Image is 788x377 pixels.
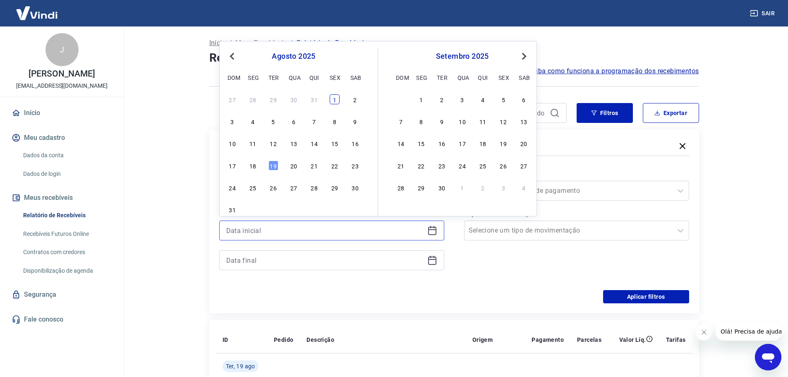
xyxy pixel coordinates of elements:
[350,138,360,148] div: Choose sábado, 16 de agosto de 2025
[437,72,447,82] div: ter
[416,116,426,126] div: Choose segunda-feira, 8 de setembro de 2025
[248,94,258,104] div: Choose segunda-feira, 28 de julho de 2025
[350,161,360,170] div: Choose sábado, 23 de agosto de 2025
[309,204,319,214] div: Choose quinta-feira, 4 de setembro de 2025
[437,161,447,170] div: Choose terça-feira, 23 de setembro de 2025
[603,290,689,303] button: Aplicar filtros
[29,70,95,78] p: [PERSON_NAME]
[437,138,447,148] div: Choose terça-feira, 16 de setembro de 2025
[330,116,340,126] div: Choose sexta-feira, 8 de agosto de 2025
[396,94,406,104] div: Choose domingo, 31 de agosto de 2025
[437,182,447,192] div: Choose terça-feira, 30 de setembro de 2025
[416,138,426,148] div: Choose segunda-feira, 15 de setembro de 2025
[416,94,426,104] div: Choose segunda-feira, 1 de setembro de 2025
[228,72,237,82] div: dom
[619,336,646,344] p: Valor Líq.
[519,94,529,104] div: Choose sábado, 6 de setembro de 2025
[289,182,299,192] div: Choose quarta-feira, 27 de agosto de 2025
[350,94,360,104] div: Choose sábado, 2 de agosto de 2025
[478,94,488,104] div: Choose quinta-feira, 4 de setembro de 2025
[309,161,319,170] div: Choose quinta-feira, 21 de agosto de 2025
[290,38,293,48] p: /
[416,161,426,170] div: Choose segunda-feira, 22 de setembro de 2025
[330,138,340,148] div: Choose sexta-feira, 15 de agosto de 2025
[228,94,237,104] div: Choose domingo, 27 de julho de 2025
[268,138,278,148] div: Choose terça-feira, 12 de agosto de 2025
[268,72,278,82] div: ter
[478,138,488,148] div: Choose quinta-feira, 18 de setembro de 2025
[226,51,361,61] div: agosto 2025
[248,161,258,170] div: Choose segunda-feira, 18 de agosto de 2025
[498,116,508,126] div: Choose sexta-feira, 12 de setembro de 2025
[457,116,467,126] div: Choose quarta-feira, 10 de setembro de 2025
[532,336,564,344] p: Pagamento
[416,182,426,192] div: Choose segunda-feira, 29 de setembro de 2025
[396,116,406,126] div: Choose domingo, 7 de setembro de 2025
[395,51,530,61] div: setembro 2025
[457,182,467,192] div: Choose quarta-feira, 1 de outubro de 2025
[226,254,424,267] input: Data final
[478,116,488,126] div: Choose quinta-feira, 11 de setembro de 2025
[519,161,529,170] div: Choose sábado, 27 de setembro de 2025
[498,161,508,170] div: Choose sexta-feira, 26 de setembro de 2025
[437,94,447,104] div: Choose terça-feira, 2 de setembro de 2025
[248,204,258,214] div: Choose segunda-feira, 1 de setembro de 2025
[20,244,114,261] a: Contratos com credores
[10,189,114,207] button: Meus recebíveis
[10,310,114,329] a: Fale conosco
[478,182,488,192] div: Choose quinta-feira, 2 de outubro de 2025
[519,72,529,82] div: sab
[330,94,340,104] div: Choose sexta-feira, 1 de agosto de 2025
[577,103,633,123] button: Filtros
[248,182,258,192] div: Choose segunda-feira, 25 de agosto de 2025
[330,182,340,192] div: Choose sexta-feira, 29 de agosto de 2025
[396,161,406,170] div: Choose domingo, 21 de setembro de 2025
[20,226,114,243] a: Recebíveis Futuros Online
[466,169,687,179] label: Forma de Pagamento
[223,336,228,344] p: ID
[289,94,299,104] div: Choose quarta-feira, 30 de julho de 2025
[437,116,447,126] div: Choose terça-feira, 9 de setembro de 2025
[10,129,114,147] button: Meu cadastro
[666,336,686,344] p: Tarifas
[10,0,64,26] img: Vindi
[396,182,406,192] div: Choose domingo, 28 de setembro de 2025
[519,182,529,192] div: Choose sábado, 4 de outubro de 2025
[274,336,293,344] p: Pedido
[289,72,299,82] div: qua
[228,161,237,170] div: Choose domingo, 17 de agosto de 2025
[289,116,299,126] div: Choose quarta-feira, 6 de agosto de 2025
[10,286,114,304] a: Segurança
[309,116,319,126] div: Choose quinta-feira, 7 de agosto de 2025
[309,72,319,82] div: qui
[228,204,237,214] div: Choose domingo, 31 de agosto de 2025
[268,182,278,192] div: Choose terça-feira, 26 de agosto de 2025
[10,104,114,122] a: Início
[227,51,237,61] button: Previous Month
[748,6,778,21] button: Sair
[519,138,529,148] div: Choose sábado, 20 de setembro de 2025
[519,116,529,126] div: Choose sábado, 13 de setembro de 2025
[248,116,258,126] div: Choose segunda-feira, 4 de agosto de 2025
[519,51,529,61] button: Next Month
[248,72,258,82] div: seg
[248,138,258,148] div: Choose segunda-feira, 11 de agosto de 2025
[478,72,488,82] div: qui
[289,138,299,148] div: Choose quarta-feira, 13 de agosto de 2025
[209,38,226,48] a: Início
[46,33,79,66] div: J
[643,103,699,123] button: Exportar
[330,161,340,170] div: Choose sexta-feira, 22 de agosto de 2025
[307,336,334,344] p: Descrição
[478,161,488,170] div: Choose quinta-feira, 25 de setembro de 2025
[528,66,699,76] a: Saiba como funciona a programação dos recebimentos
[396,138,406,148] div: Choose domingo, 14 de setembro de 2025
[289,161,299,170] div: Choose quarta-feira, 20 de agosto de 2025
[498,94,508,104] div: Choose sexta-feira, 5 de setembro de 2025
[226,93,361,216] div: month 2025-08
[330,204,340,214] div: Choose sexta-feira, 5 de setembro de 2025
[20,166,114,182] a: Dados de login
[235,38,287,48] a: Meus Recebíveis
[716,322,781,341] iframe: Mensagem da empresa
